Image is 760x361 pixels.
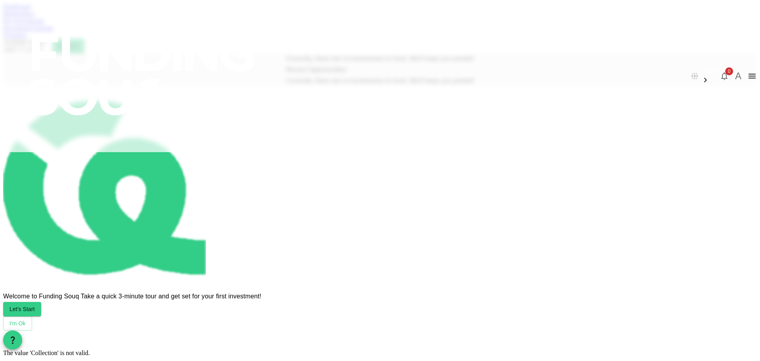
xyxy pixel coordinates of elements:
[716,68,732,84] button: 0
[701,67,716,74] span: العربية
[3,330,22,350] button: question
[3,316,32,330] button: I'm Ok
[725,67,733,75] span: 0
[3,293,79,300] span: Welcome to Funding Souq
[3,86,206,289] img: fav-icon
[3,350,757,357] div: The value 'Collection' is not valid.
[732,70,744,82] button: A
[3,302,41,316] button: Let's Start
[79,293,262,300] span: Take a quick 3-minute tour and get set for your first investment!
